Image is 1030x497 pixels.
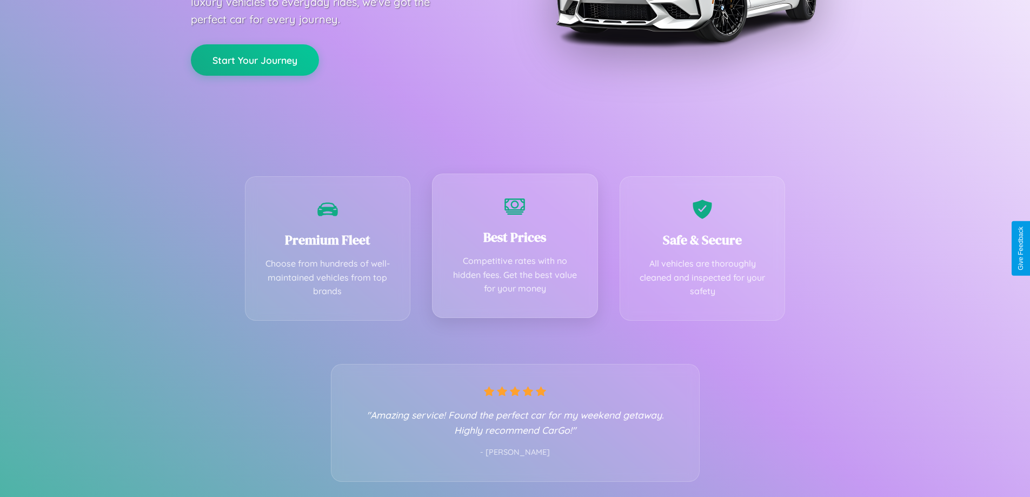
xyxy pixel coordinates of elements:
h3: Safe & Secure [636,231,769,249]
div: Give Feedback [1017,227,1025,270]
p: Choose from hundreds of well-maintained vehicles from top brands [262,257,394,299]
h3: Best Prices [449,228,581,246]
p: Competitive rates with no hidden fees. Get the best value for your money [449,254,581,296]
h3: Premium Fleet [262,231,394,249]
p: - [PERSON_NAME] [353,446,677,460]
p: "Amazing service! Found the perfect car for my weekend getaway. Highly recommend CarGo!" [353,407,677,438]
p: All vehicles are thoroughly cleaned and inspected for your safety [636,257,769,299]
button: Start Your Journey [191,44,319,76]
